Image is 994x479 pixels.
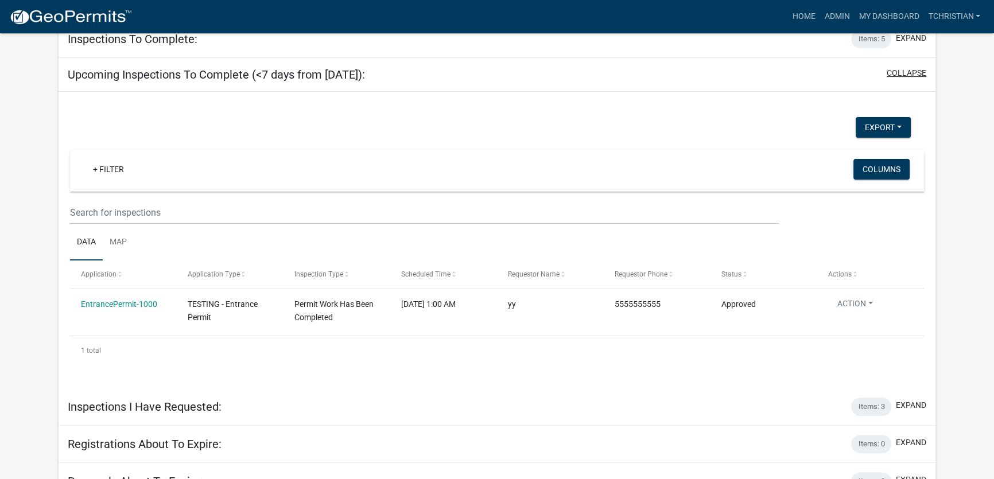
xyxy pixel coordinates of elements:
[70,336,925,365] div: 1 total
[854,6,923,28] a: My Dashboard
[896,437,926,449] button: expand
[68,32,197,46] h5: Inspections To Complete:
[508,299,516,309] span: yy
[851,30,891,48] div: Items: 5
[68,400,222,414] h5: Inspections I Have Requested:
[828,298,882,314] button: Action
[177,260,284,288] datatable-header-cell: Application Type
[787,6,820,28] a: Home
[851,435,891,453] div: Items: 0
[188,299,258,322] span: TESTING - Entrance Permit
[401,299,456,309] span: 09/23/2021, 1:00 AM
[70,260,177,288] datatable-header-cell: Application
[721,299,756,309] span: Approved
[615,299,661,309] span: 5555555555
[887,67,926,79] button: collapse
[817,260,924,288] datatable-header-cell: Actions
[851,398,891,416] div: Items: 3
[896,32,926,44] button: expand
[710,260,817,288] datatable-header-cell: Status
[604,260,710,288] datatable-header-cell: Requestor Phone
[820,6,854,28] a: Admin
[856,117,911,138] button: Export
[401,270,451,278] span: Scheduled Time
[508,270,560,278] span: Requestor Name
[81,299,157,309] a: EntrancePermit-1000
[497,260,604,288] datatable-header-cell: Requestor Name
[81,270,117,278] span: Application
[721,270,741,278] span: Status
[923,6,985,28] a: tchristian
[84,159,133,180] a: + Filter
[896,399,926,411] button: expand
[294,299,374,322] span: Permit Work Has Been Completed
[70,201,779,224] input: Search for inspections
[68,68,365,81] h5: Upcoming Inspections To Complete (<7 days from [DATE]):
[294,270,343,278] span: Inspection Type
[284,260,390,288] datatable-header-cell: Inspection Type
[615,270,667,278] span: Requestor Phone
[103,224,134,261] a: Map
[828,270,852,278] span: Actions
[70,224,103,261] a: Data
[59,92,936,388] div: collapse
[68,437,222,451] h5: Registrations About To Expire:
[188,270,240,278] span: Application Type
[390,260,497,288] datatable-header-cell: Scheduled Time
[853,159,910,180] button: Columns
